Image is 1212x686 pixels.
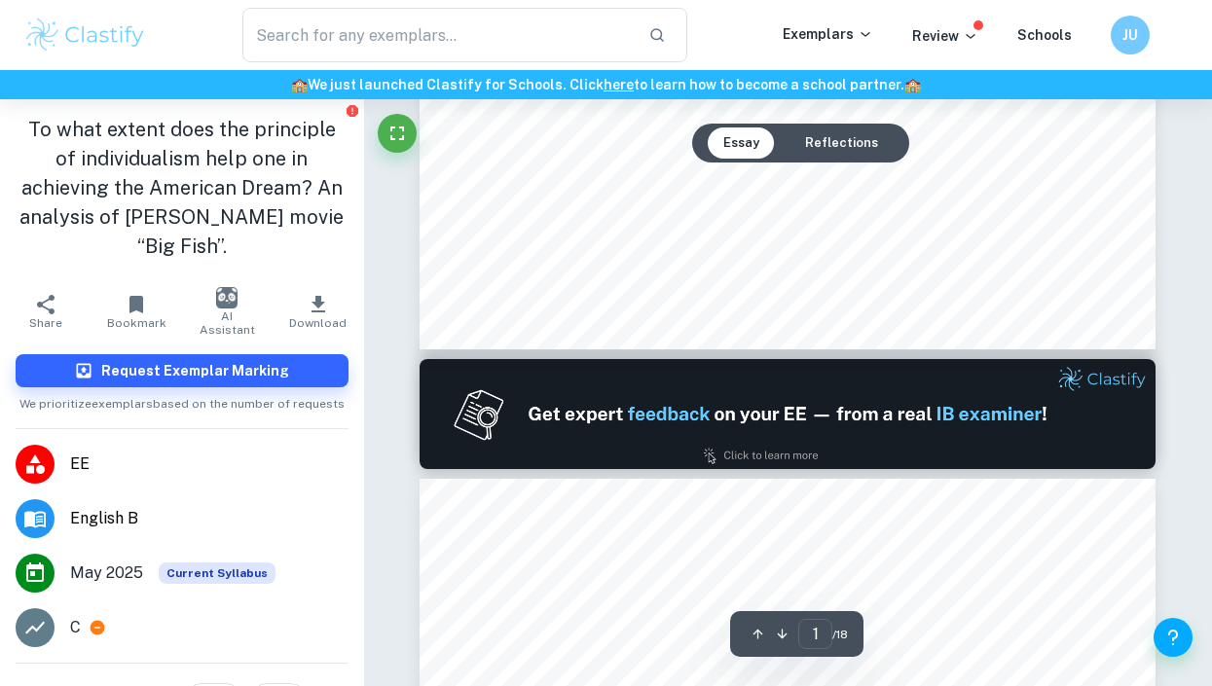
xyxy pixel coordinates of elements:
[490,639,603,657] span: Table of contents
[707,552,839,574] span: Table of contents
[378,114,417,153] button: Fullscreen
[790,127,894,159] button: Reflections
[346,103,360,118] button: Report issue
[289,316,347,330] span: Download
[107,316,166,330] span: Bookmark
[242,8,633,62] input: Search for any exemplars...
[159,562,275,584] span: Current Syllabus
[4,74,1208,95] h6: We just launched Clastify for Schools. Click to learn how to become a school partner.
[70,507,349,530] span: English B
[1154,618,1193,657] button: Help and Feedback
[216,287,238,308] img: AI Assistant
[70,452,349,476] span: EE
[70,561,143,585] span: May 2025
[273,284,363,339] button: Download
[832,626,848,643] span: / 18
[16,115,349,261] h1: To what extent does the principle of individualism help one in achieving the American Dream? An a...
[101,360,289,381] h6: Request Exemplar Marking
[70,616,81,639] p: C
[490,668,566,686] span: Introduction
[1111,16,1150,54] button: JU
[1120,24,1142,46] h6: JU
[1077,668,1086,686] span: 3
[1077,639,1086,657] span: 2
[19,387,345,413] span: We prioritize exemplars based on the number of requests
[182,284,273,339] button: AI Assistant
[291,77,308,92] span: 🏫
[783,23,873,45] p: Exemplars
[904,77,921,92] span: 🏫
[708,127,775,159] button: Essay
[29,316,62,330] span: Share
[604,77,634,92] a: here
[420,359,1156,469] img: Ad
[91,284,181,339] button: Bookmark
[23,16,147,54] img: Clastify logo
[1017,27,1072,43] a: Schools
[912,25,978,47] p: Review
[16,354,349,387] button: Request Exemplar Marking
[194,309,261,337] span: AI Assistant
[159,562,275,584] div: This exemplar is based on the current syllabus. Feel free to refer to it for inspiration/ideas wh...
[1078,281,1086,296] span: 1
